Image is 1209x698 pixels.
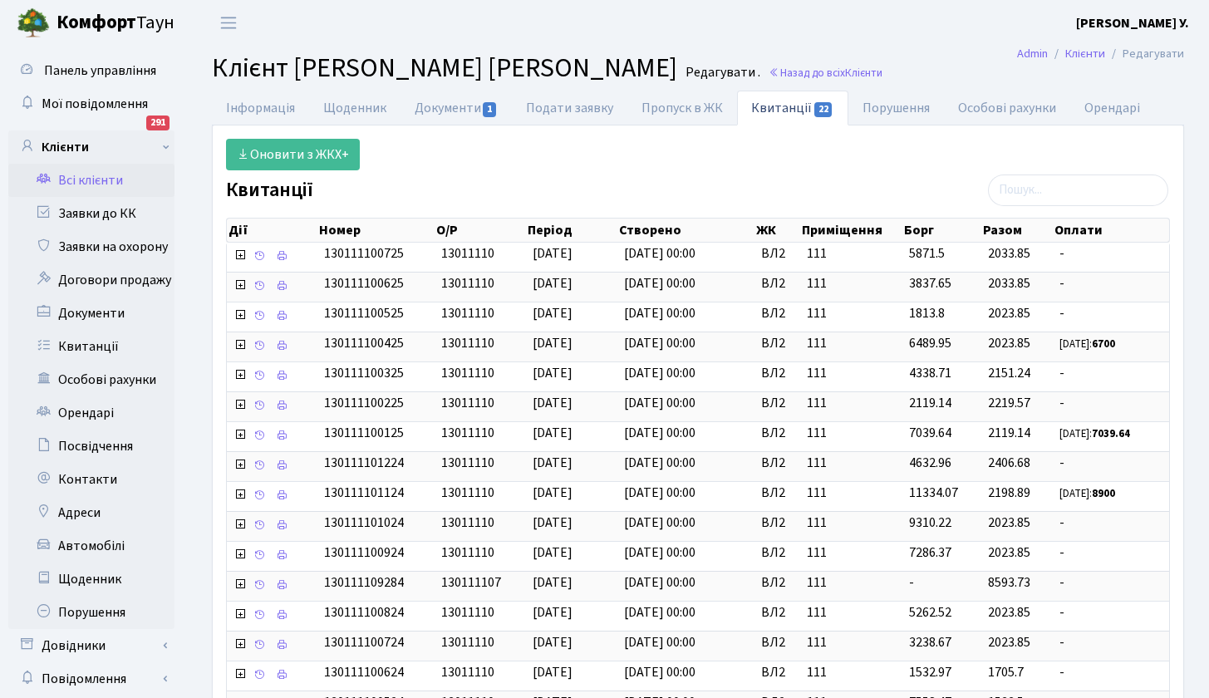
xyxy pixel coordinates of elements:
[992,37,1209,71] nav: breadcrumb
[761,603,794,622] span: ВЛ2
[533,304,573,322] span: [DATE]
[909,424,951,442] span: 7039.64
[981,219,1052,242] th: Разом
[8,396,174,430] a: Орендарі
[848,91,944,125] a: Порушення
[761,633,794,652] span: ВЛ2
[624,244,695,263] span: [DATE] 00:00
[533,424,573,442] span: [DATE]
[902,219,981,242] th: Борг
[8,297,174,330] a: Документи
[212,91,309,125] a: Інформація
[909,633,951,651] span: 3238.67
[1092,486,1115,501] b: 8900
[800,219,902,242] th: Приміщення
[624,543,695,562] span: [DATE] 00:00
[909,663,951,681] span: 1532.97
[988,633,1030,651] span: 2023.85
[807,663,896,682] span: 111
[617,219,754,242] th: Створено
[1059,663,1162,682] span: -
[324,364,404,382] span: 130111100325
[1059,304,1162,323] span: -
[682,65,760,81] small: Редагувати .
[761,573,794,592] span: ВЛ2
[57,9,174,37] span: Таун
[761,334,794,353] span: ВЛ2
[8,463,174,496] a: Контакти
[324,484,404,502] span: 130111101124
[761,244,794,263] span: ВЛ2
[1059,573,1162,592] span: -
[1059,514,1162,533] span: -
[1076,14,1189,32] b: [PERSON_NAME] У.
[624,364,695,382] span: [DATE] 00:00
[483,102,496,117] span: 1
[441,573,501,592] span: 130111107
[988,334,1030,352] span: 2023.85
[814,102,833,117] span: 22
[1017,45,1048,62] a: Admin
[324,573,404,592] span: 130111109284
[533,394,573,412] span: [DATE]
[754,219,800,242] th: ЖК
[8,263,174,297] a: Договори продажу
[1059,337,1115,351] small: [DATE]:
[761,394,794,413] span: ВЛ2
[441,514,494,532] span: 13011110
[533,364,573,382] span: [DATE]
[624,394,695,412] span: [DATE] 00:00
[8,130,174,164] a: Клієнти
[761,424,794,443] span: ВЛ2
[1059,633,1162,652] span: -
[624,304,695,322] span: [DATE] 00:00
[533,514,573,532] span: [DATE]
[8,596,174,629] a: Порушення
[146,116,170,130] div: 291
[807,543,896,563] span: 111
[807,484,896,503] span: 111
[944,91,1070,125] a: Особові рахунки
[8,529,174,563] a: Автомобілі
[435,219,526,242] th: О/Р
[8,54,174,87] a: Панель управління
[988,244,1030,263] span: 2033.85
[807,454,896,473] span: 111
[441,304,494,322] span: 13011110
[533,663,573,681] span: [DATE]
[1076,13,1189,33] a: [PERSON_NAME] У.
[761,663,794,682] span: ВЛ2
[526,219,618,242] th: Період
[909,514,951,532] span: 9310.22
[1059,543,1162,563] span: -
[8,563,174,596] a: Щоденник
[8,330,174,363] a: Квитанції
[1070,91,1154,125] a: Орендарі
[988,543,1030,562] span: 2023.85
[761,364,794,383] span: ВЛ2
[761,484,794,503] span: ВЛ2
[324,244,404,263] span: 130111100725
[1105,45,1184,63] li: Редагувати
[324,394,404,412] span: 130111100225
[988,454,1030,472] span: 2406.68
[761,454,794,473] span: ВЛ2
[1059,486,1115,501] small: [DATE]:
[533,244,573,263] span: [DATE]
[807,274,896,293] span: 111
[909,334,951,352] span: 6489.95
[8,363,174,396] a: Особові рахунки
[1053,219,1169,242] th: Оплати
[533,334,573,352] span: [DATE]
[624,573,695,592] span: [DATE] 00:00
[317,219,435,242] th: Номер
[324,334,404,352] span: 130111100425
[909,244,945,263] span: 5871.5
[761,543,794,563] span: ВЛ2
[324,424,404,442] span: 130111100125
[909,364,951,382] span: 4338.71
[324,274,404,292] span: 130111100625
[441,394,494,412] span: 13011110
[533,633,573,651] span: [DATE]
[8,496,174,529] a: Адреси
